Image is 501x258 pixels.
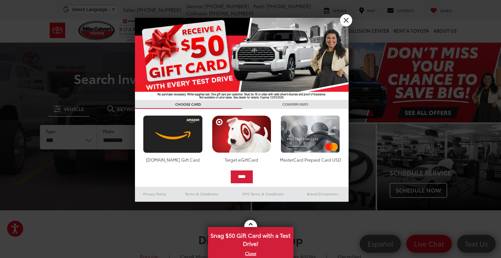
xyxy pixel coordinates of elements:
img: mastercard.png [279,115,342,153]
img: 55838_top_625864.jpg [135,18,349,100]
a: Brand Disclaimers [297,190,349,198]
h3: CONFIRM INFO [242,100,349,109]
h3: CHOOSE CARD [135,100,242,109]
a: Terms & Conditions [174,190,229,198]
img: targetcard.png [210,115,273,153]
div: Target eGiftCard [210,157,273,163]
span: Snag $50 Gift Card with a Test Drive! [209,228,293,249]
a: SMS Terms & Conditions [229,190,297,198]
img: amazoncard.png [141,115,204,153]
a: Privacy Policy [135,190,175,198]
div: [DOMAIN_NAME] Gift Card [141,157,204,163]
div: MasterCard Prepaid Card USD [279,157,342,163]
